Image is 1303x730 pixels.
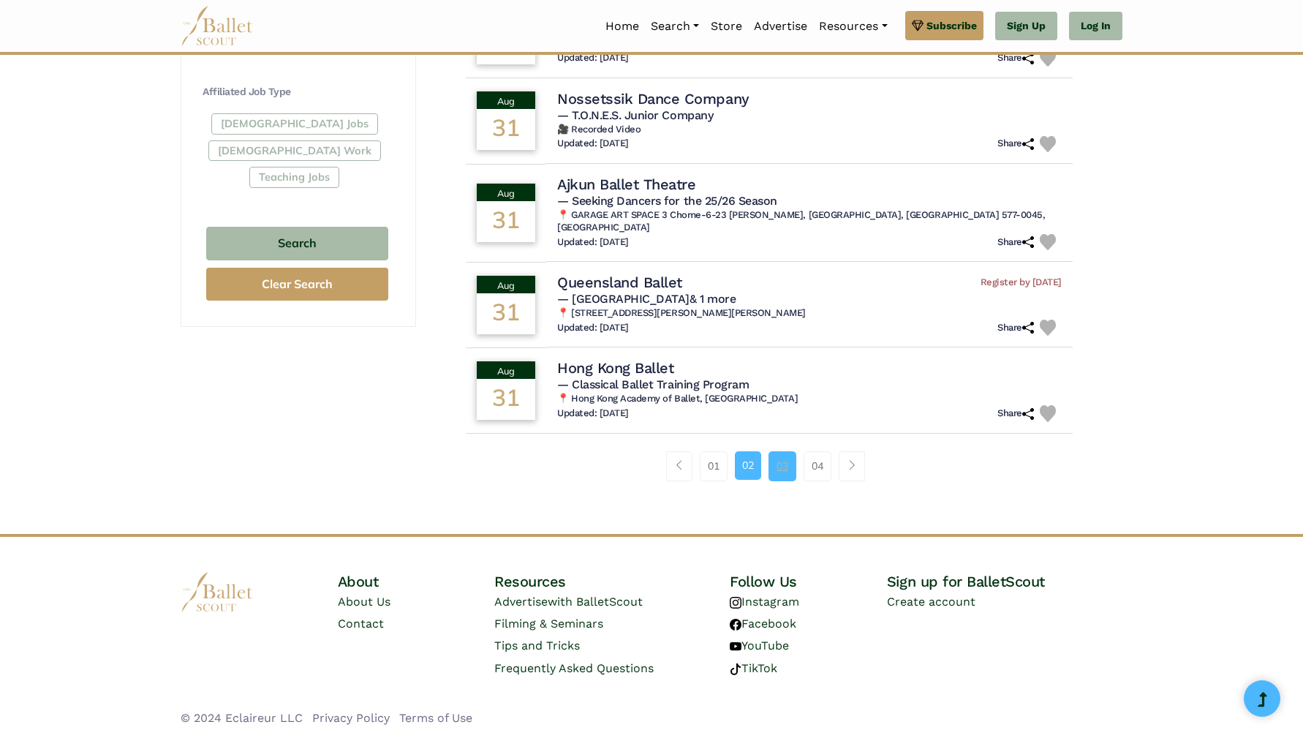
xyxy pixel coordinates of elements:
a: YouTube [730,639,789,652]
h4: Affiliated Job Type [203,85,392,99]
h6: Share [997,407,1034,420]
a: TikTok [730,661,777,675]
a: Sign Up [995,12,1057,41]
h6: Updated: [DATE] [557,322,629,334]
a: 04 [804,451,831,481]
h4: Ajkun Ballet Theatre [557,175,695,194]
span: Register by [DATE] [981,276,1062,289]
a: Create account [887,595,975,609]
a: Search [645,11,705,42]
h6: Share [997,52,1034,64]
a: Advertise [748,11,813,42]
button: Clear Search [206,268,388,301]
a: Privacy Policy [312,711,390,725]
img: gem.svg [912,18,924,34]
button: Search [206,227,388,261]
h4: Queensland Ballet [557,273,682,292]
h6: Updated: [DATE] [557,138,629,150]
div: Aug [477,276,535,293]
h6: 📍 GARAGE ART SPACE 3 Chome-6-23 [PERSON_NAME], [GEOGRAPHIC_DATA], [GEOGRAPHIC_DATA] 577-0045, [GE... [557,209,1062,234]
img: facebook logo [730,619,741,631]
span: with BalletScout [548,595,643,609]
img: tiktok logo [730,663,741,675]
h6: 📍 [STREET_ADDRESS][PERSON_NAME][PERSON_NAME] [557,307,1062,320]
a: 01 [700,451,728,481]
a: 03 [768,451,796,481]
h4: About [338,572,495,591]
a: Home [600,11,645,42]
h4: Resources [494,572,730,591]
a: Facebook [730,617,796,631]
div: Aug [477,91,535,109]
div: 31 [477,109,535,150]
span: Subscribe [926,18,977,34]
img: youtube logo [730,641,741,652]
div: Aug [477,184,535,201]
h6: Updated: [DATE] [557,407,629,420]
li: © 2024 Eclaireur LLC [181,709,303,728]
a: 02 [735,451,761,479]
h6: Updated: [DATE] [557,52,629,64]
h6: Share [997,138,1034,150]
h6: Share [997,236,1034,249]
h6: Updated: [DATE] [557,236,629,249]
span: — [GEOGRAPHIC_DATA] [557,292,736,306]
a: Resources [813,11,893,42]
a: Terms of Use [399,711,472,725]
h4: Sign up for BalletScout [887,572,1122,591]
a: Filming & Seminars [494,617,603,631]
img: instagram logo [730,597,741,609]
h4: Follow Us [730,572,887,591]
a: Log In [1069,12,1122,41]
span: — T.O.N.E.S. Junior Company [557,108,713,122]
a: & 1 more [690,292,736,306]
h6: 📍 Hong Kong Academy of Ballet, [GEOGRAPHIC_DATA] [557,393,1062,405]
img: logo [181,572,254,612]
h6: Share [997,322,1034,334]
a: Subscribe [905,11,983,40]
a: Instagram [730,595,799,609]
nav: Page navigation example [666,451,873,481]
a: About Us [338,595,390,609]
a: Advertisewith BalletScout [494,595,643,609]
h6: 🎥 Recorded Video [557,124,1062,136]
div: 31 [477,293,535,334]
a: Frequently Asked Questions [494,661,654,675]
div: Aug [477,361,535,379]
a: Tips and Tricks [494,639,580,652]
div: 31 [477,201,535,242]
h4: Nossetssik Dance Company [557,89,749,108]
a: Store [705,11,748,42]
span: — Seeking Dancers for the 25/26 Season [557,194,777,208]
div: 31 [477,379,535,420]
a: Contact [338,617,384,631]
span: — Classical Ballet Training Program [557,377,749,391]
h4: Hong Kong Ballet [557,358,673,377]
